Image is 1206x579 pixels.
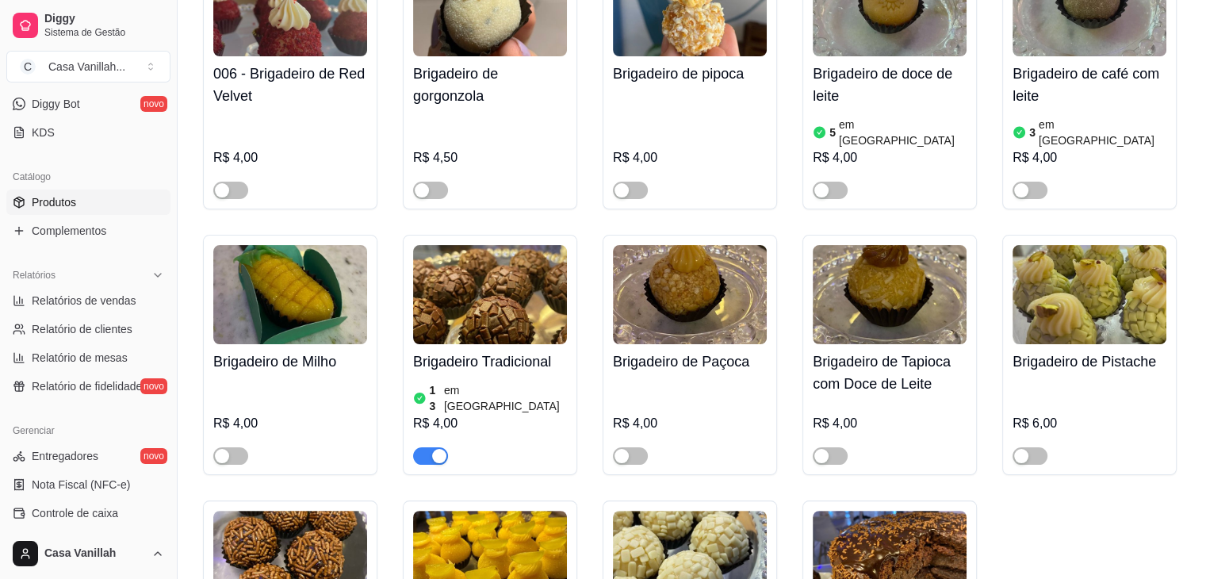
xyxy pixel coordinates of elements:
[613,245,767,344] img: product-image
[1029,125,1036,140] article: 3
[613,63,767,85] h4: Brigadeiro de pipoca
[6,51,170,82] button: Select a team
[6,500,170,526] a: Controle de caixa
[6,120,170,145] a: KDS
[213,414,367,433] div: R$ 4,00
[813,63,967,107] h4: Brigadeiro de doce de leite
[213,351,367,373] h4: Brigadeiro de Milho
[213,245,367,344] img: product-image
[6,316,170,342] a: Relatório de clientes
[32,223,106,239] span: Complementos
[6,418,170,443] div: Gerenciar
[44,12,164,26] span: Diggy
[813,414,967,433] div: R$ 4,00
[813,245,967,344] img: product-image
[1013,351,1166,373] h4: Brigadeiro de Pistache
[213,148,367,167] div: R$ 4,00
[6,345,170,370] a: Relatório de mesas
[6,535,170,573] button: Casa Vanillah
[613,414,767,433] div: R$ 4,00
[13,269,56,282] span: Relatórios
[413,245,567,344] img: product-image
[213,63,367,107] h4: 006 - Brigadeiro de Red Velvet
[6,190,170,215] a: Produtos
[32,194,76,210] span: Produtos
[32,448,98,464] span: Entregadores
[413,351,567,373] h4: Brigadeiro Tradicional
[6,374,170,399] a: Relatório de fidelidadenovo
[44,26,164,39] span: Sistema de Gestão
[413,414,567,433] div: R$ 4,00
[1013,414,1166,433] div: R$ 6,00
[32,477,130,493] span: Nota Fiscal (NFC-e)
[813,351,967,395] h4: Brigadeiro de Tapioca com Doce de Leite
[32,321,132,337] span: Relatório de clientes
[613,148,767,167] div: R$ 4,00
[32,125,55,140] span: KDS
[32,505,118,521] span: Controle de caixa
[413,63,567,107] h4: Brigadeiro de gorgonzola
[413,148,567,167] div: R$ 4,50
[813,148,967,167] div: R$ 4,00
[6,91,170,117] a: Diggy Botnovo
[48,59,125,75] div: Casa Vanillah ...
[32,350,128,366] span: Relatório de mesas
[6,164,170,190] div: Catálogo
[32,378,142,394] span: Relatório de fidelidade
[20,59,36,75] span: C
[6,472,170,497] a: Nota Fiscal (NFC-e)
[44,546,145,561] span: Casa Vanillah
[1039,117,1166,148] article: em [GEOGRAPHIC_DATA]
[6,6,170,44] a: DiggySistema de Gestão
[6,218,170,243] a: Complementos
[32,96,80,112] span: Diggy Bot
[6,443,170,469] a: Entregadoresnovo
[6,288,170,313] a: Relatórios de vendas
[430,382,441,414] article: 13
[444,382,567,414] article: em [GEOGRAPHIC_DATA]
[1013,245,1166,344] img: product-image
[1013,63,1166,107] h4: Brigadeiro de café com leite
[32,293,136,309] span: Relatórios de vendas
[1013,148,1166,167] div: R$ 4,00
[613,351,767,373] h4: Brigadeiro de Paçoca
[829,125,836,140] article: 5
[839,117,967,148] article: em [GEOGRAPHIC_DATA]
